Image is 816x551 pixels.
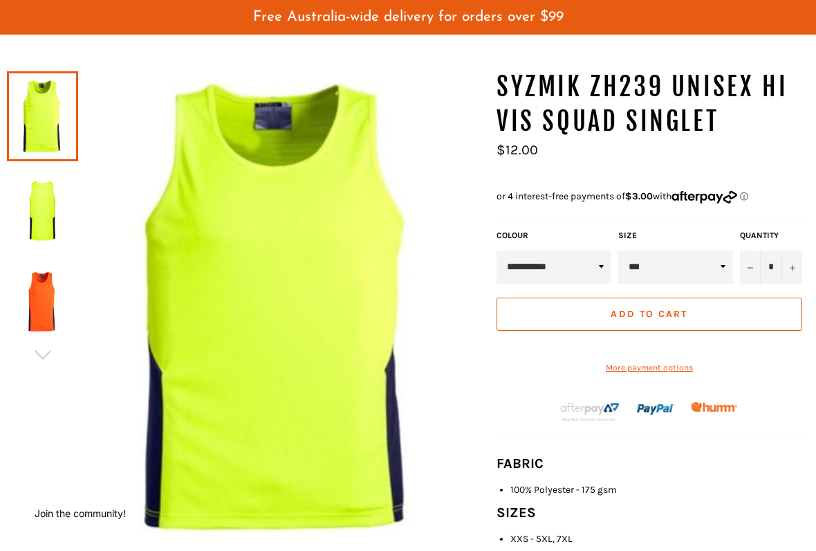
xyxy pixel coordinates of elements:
[253,10,564,24] span: Free Australia-wide delivery for orders over $99
[740,230,802,242] label: Quantity
[559,401,621,422] img: Afterpay-Logo-on-dark-bg_large.png
[497,70,809,138] h1: SYZMIK ZH239 Unisex Hi Vis Squad Singlet
[740,251,761,284] button: Reduce item quantity by one
[14,171,71,247] img: Workin Gear - SYZMIK Unisex Hi Vis Squad Singlet
[497,230,611,242] label: COLOUR
[78,70,483,544] img: Workin Gear - SYZMIK Unisex Hi Vis Squad Singlet
[497,142,538,158] span: $12.00
[35,507,126,519] button: Join the community!
[510,483,809,496] li: 100% Polyester - 175 gsm
[14,264,71,340] img: Workin Gear - SYZMIK Unisex Hi Vis Squad Singlet
[618,230,733,242] label: Size
[781,251,802,284] button: Increase item quantity by one
[497,503,809,523] h5: SIZES
[637,390,674,428] img: paypal.png
[497,454,809,473] h5: FABRIC
[611,308,687,320] span: Add to Cart
[497,362,802,374] a: More payment options
[691,402,738,412] img: Humm_core_logo_RGB-01_300x60px_small_195d8312-4386-4de7-b182-0ef9b6303a37.png
[497,298,802,331] button: Add to Cart
[510,532,809,545] li: XXS - 5XL, 7XL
